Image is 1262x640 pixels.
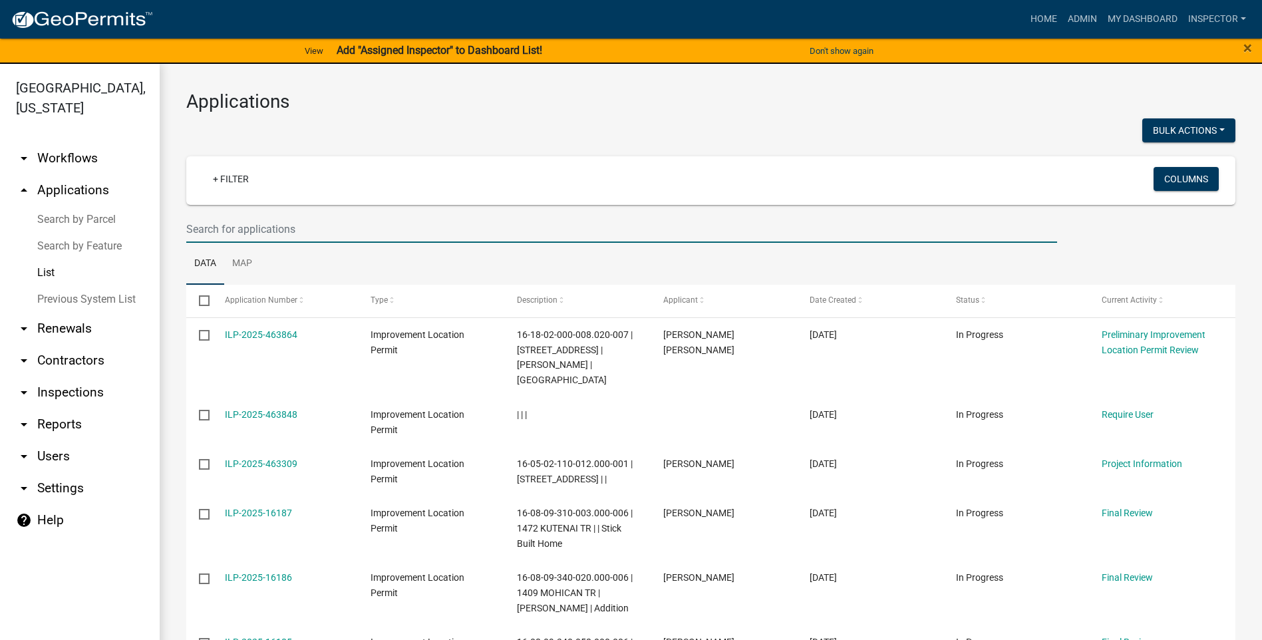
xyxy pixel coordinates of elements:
[956,572,1003,583] span: In Progress
[1102,7,1183,32] a: My Dashboard
[202,167,259,191] a: + Filter
[1102,572,1153,583] a: Final Review
[517,458,633,484] span: 16-05-02-110-012.000-001 | 6813 N OLD US HWY 421 | |
[663,572,734,583] span: Debbie Martin
[371,458,464,484] span: Improvement Location Permit
[371,329,464,355] span: Improvement Location Permit
[810,409,837,420] span: 08/14/2025
[186,90,1235,113] h3: Applications
[225,458,297,469] a: ILP-2025-463309
[299,40,329,62] a: View
[1243,40,1252,56] button: Close
[225,508,292,518] a: ILP-2025-16187
[371,295,388,305] span: Type
[371,508,464,534] span: Improvement Location Permit
[810,508,837,518] span: 08/13/2025
[651,285,797,317] datatable-header-cell: Applicant
[16,416,32,432] i: arrow_drop_down
[371,572,464,598] span: Improvement Location Permit
[16,448,32,464] i: arrow_drop_down
[956,295,979,305] span: Status
[16,385,32,400] i: arrow_drop_down
[225,329,297,340] a: ILP-2025-463864
[16,480,32,496] i: arrow_drop_down
[225,572,292,583] a: ILP-2025-16186
[225,295,297,305] span: Application Number
[186,285,212,317] datatable-header-cell: Select
[1142,118,1235,142] button: Bulk Actions
[663,329,734,355] span: Edward Brian Freeman
[1102,329,1205,355] a: Preliminary Improvement Location Permit Review
[943,285,1089,317] datatable-header-cell: Status
[186,216,1057,243] input: Search for applications
[212,285,358,317] datatable-header-cell: Application Number
[224,243,260,285] a: Map
[225,409,297,420] a: ILP-2025-463848
[663,508,734,518] span: Sarah Eckert
[517,329,633,385] span: 16-18-02-000-008.020-007 | 11894 S STATE ROAD 3 | Edward B Freeman | Pole Barn
[16,353,32,369] i: arrow_drop_down
[1102,508,1153,518] a: Final Review
[337,44,542,57] strong: Add "Assigned Inspector" to Dashboard List!
[804,40,879,62] button: Don't show again
[16,512,32,528] i: help
[371,409,464,435] span: Improvement Location Permit
[1025,7,1062,32] a: Home
[663,458,734,469] span: Joseph W Fleener
[1062,7,1102,32] a: Admin
[1102,458,1182,469] a: Project Information
[1154,167,1219,191] button: Columns
[16,150,32,166] i: arrow_drop_down
[956,508,1003,518] span: In Progress
[517,295,557,305] span: Description
[810,572,837,583] span: 08/12/2025
[16,182,32,198] i: arrow_drop_up
[1102,295,1157,305] span: Current Activity
[16,321,32,337] i: arrow_drop_down
[797,285,943,317] datatable-header-cell: Date Created
[1183,7,1251,32] a: Inspector
[810,295,856,305] span: Date Created
[956,458,1003,469] span: In Progress
[956,329,1003,340] span: In Progress
[1243,39,1252,57] span: ×
[810,458,837,469] span: 08/13/2025
[186,243,224,285] a: Data
[810,329,837,340] span: 08/14/2025
[1102,409,1154,420] a: Require User
[1089,285,1235,317] datatable-header-cell: Current Activity
[504,285,651,317] datatable-header-cell: Description
[358,285,504,317] datatable-header-cell: Type
[956,409,1003,420] span: In Progress
[517,409,527,420] span: | | |
[517,572,633,613] span: 16-08-09-340-020.000-006 | 1409 MOHICAN TR | Kenneth Lumkuhl | Addition
[517,508,633,549] span: 16-08-09-310-003.000-006 | 1472 KUTENAI TR | | Stick Built Home
[663,295,698,305] span: Applicant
